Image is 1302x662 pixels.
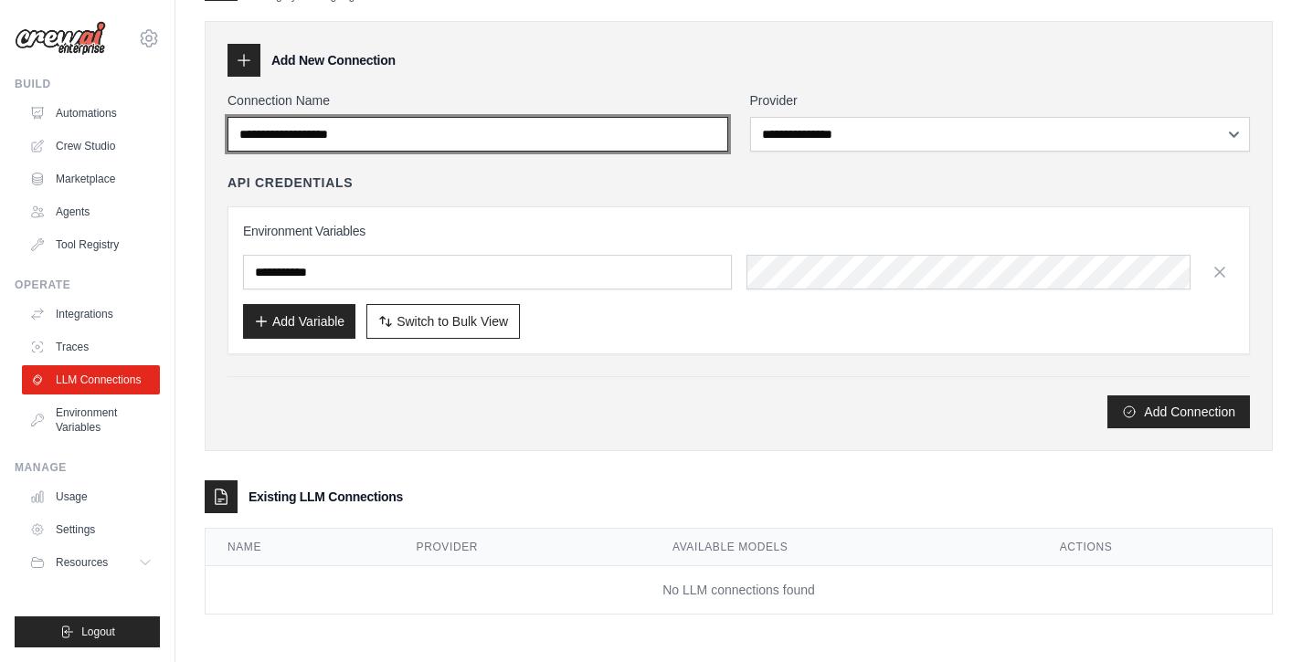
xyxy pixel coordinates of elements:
[22,197,160,226] a: Agents
[243,222,1234,240] h3: Environment Variables
[228,91,728,110] label: Connection Name
[397,312,508,331] span: Switch to Bulk View
[395,529,651,566] th: Provider
[22,332,160,362] a: Traces
[651,529,1038,566] th: Available Models
[22,548,160,577] button: Resources
[15,460,160,475] div: Manage
[271,51,396,69] h3: Add New Connection
[750,91,1251,110] label: Provider
[56,555,108,570] span: Resources
[243,304,355,339] button: Add Variable
[206,529,395,566] th: Name
[22,365,160,394] a: LLM Connections
[1038,529,1272,566] th: Actions
[22,230,160,259] a: Tool Registry
[22,515,160,544] a: Settings
[22,131,160,161] a: Crew Studio
[15,77,160,91] div: Build
[22,164,160,194] a: Marketplace
[22,482,160,511] a: Usage
[22,299,160,329] a: Integrations
[15,278,160,292] div: Operate
[1107,395,1250,428] button: Add Connection
[15,21,106,56] img: Logo
[22,398,160,442] a: Environment Variables
[81,625,115,639] span: Logout
[228,173,353,192] h4: API Credentials
[206,566,1272,615] td: No LLM connections found
[249,488,403,506] h3: Existing LLM Connections
[366,304,520,339] button: Switch to Bulk View
[22,99,160,128] a: Automations
[15,616,160,647] button: Logout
